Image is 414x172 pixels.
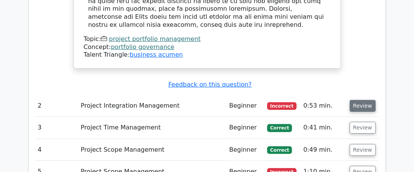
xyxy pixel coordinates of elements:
[84,43,331,51] div: Concept:
[35,95,78,117] td: 2
[267,102,297,110] span: Incorrect
[168,81,252,88] a: Feedback on this question?
[109,35,201,43] a: project portfolio management
[111,43,174,51] a: portfolio governance
[78,95,226,117] td: Project Integration Management
[267,146,292,154] span: Correct
[226,117,264,139] td: Beginner
[130,51,183,58] a: business acumen
[350,144,376,156] button: Review
[226,95,264,117] td: Beginner
[350,100,376,112] button: Review
[300,139,347,161] td: 0:49 min.
[84,35,331,43] div: Topic:
[350,122,376,134] button: Review
[78,117,226,139] td: Project Time Management
[78,139,226,161] td: Project Scope Management
[300,95,347,117] td: 0:53 min.
[84,35,331,59] div: Talent Triangle:
[300,117,347,139] td: 0:41 min.
[267,124,292,132] span: Correct
[35,139,78,161] td: 4
[226,139,264,161] td: Beginner
[35,117,78,139] td: 3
